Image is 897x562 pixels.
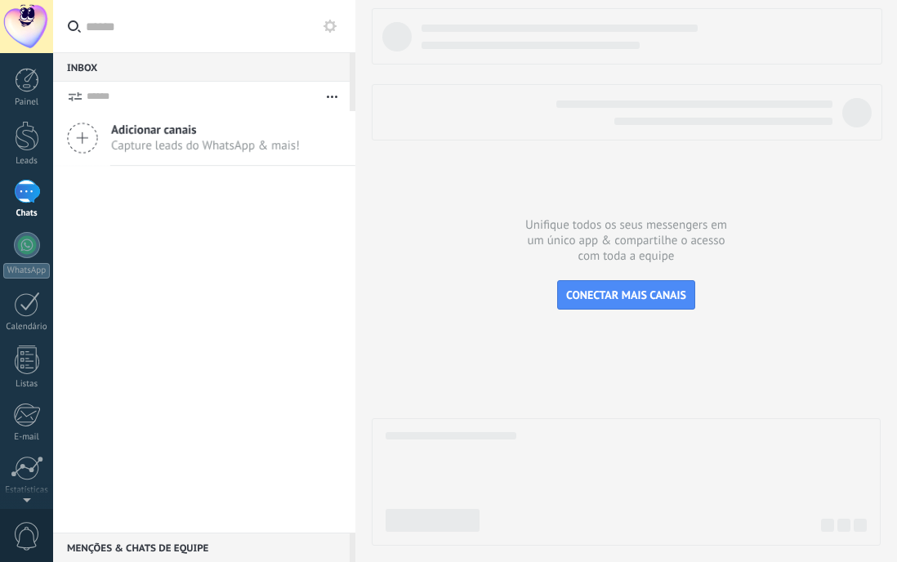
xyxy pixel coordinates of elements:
div: Leads [3,156,51,167]
span: Capture leads do WhatsApp & mais! [111,138,300,154]
div: Listas [3,379,51,390]
div: E-mail [3,432,51,443]
span: Adicionar canais [111,123,300,138]
span: CONECTAR MAIS CANAIS [566,288,686,302]
div: Inbox [53,52,350,82]
div: Painel [3,97,51,108]
div: Chats [3,208,51,219]
div: Calendário [3,322,51,332]
button: CONECTAR MAIS CANAIS [557,280,695,310]
div: Menções & Chats de equipe [53,533,350,562]
div: WhatsApp [3,263,50,279]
